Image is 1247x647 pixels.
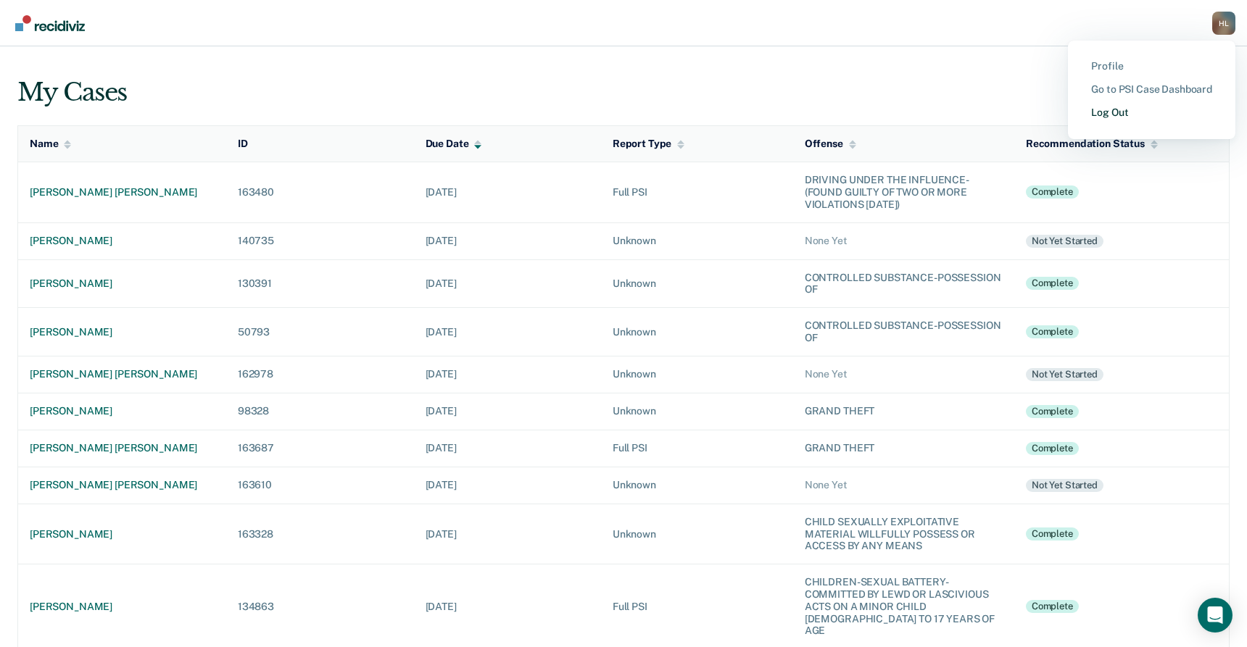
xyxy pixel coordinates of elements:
div: Complete [1026,185,1079,199]
div: My Cases [17,78,127,107]
a: Go to PSI Case Dashboard [1091,83,1212,96]
div: DRIVING UNDER THE INFLUENCE-(FOUND GUILTY OF TWO OR MORE VIOLATIONS [DATE]) [805,174,1003,210]
td: 98328 [226,393,414,430]
td: Full PSI [601,162,793,222]
td: [DATE] [414,308,601,356]
div: Due Date [426,138,482,150]
td: Unknown [601,356,793,393]
div: Complete [1026,277,1079,290]
div: None Yet [805,235,1003,247]
td: [DATE] [414,162,601,222]
div: [PERSON_NAME] [PERSON_NAME] [30,442,215,454]
div: [PERSON_NAME] [30,277,215,290]
td: 50793 [226,308,414,356]
td: Unknown [601,259,793,308]
img: Recidiviz [15,15,85,31]
div: GRAND THEFT [805,405,1003,417]
td: [DATE] [414,467,601,504]
div: ID [238,138,248,150]
div: Open Intercom Messenger [1198,598,1232,633]
td: 163687 [226,430,414,467]
td: Unknown [601,504,793,564]
div: H L [1212,12,1235,35]
button: Profile dropdown button [1212,12,1235,35]
td: Full PSI [601,430,793,467]
td: [DATE] [414,430,601,467]
div: Not yet started [1026,479,1103,492]
div: [PERSON_NAME] [30,405,215,417]
div: CONTROLLED SUBSTANCE-POSSESSION OF [805,320,1003,344]
div: Report Type [613,138,684,150]
a: Profile [1091,60,1212,72]
div: Not yet started [1026,368,1103,381]
div: None Yet [805,368,1003,380]
div: [PERSON_NAME] [PERSON_NAME] [30,368,215,380]
div: Recommendation Status [1026,138,1158,150]
div: [PERSON_NAME] [PERSON_NAME] [30,479,215,491]
div: Complete [1026,405,1079,418]
a: Log Out [1091,107,1212,119]
div: Not yet started [1026,235,1103,248]
td: [DATE] [414,259,601,308]
td: 162978 [226,356,414,393]
div: CHILDREN-SEXUAL BATTERY-COMMITTED BY LEWD OR LASCIVIOUS ACTS ON A MINOR CHILD [DEMOGRAPHIC_DATA] ... [805,576,1003,637]
div: CHILD SEXUALLY EXPLOITATIVE MATERIAL WILLFULLY POSSESS OR ACCESS BY ANY MEANS [805,516,1003,552]
div: CONTROLLED SUBSTANCE-POSSESSION OF [805,272,1003,296]
td: 130391 [226,259,414,308]
div: Offense [805,138,856,150]
td: 163328 [226,504,414,564]
div: GRAND THEFT [805,442,1003,454]
td: [DATE] [414,504,601,564]
div: [PERSON_NAME] [30,601,215,613]
div: Complete [1026,527,1079,540]
div: Complete [1026,600,1079,613]
div: [PERSON_NAME] [30,235,215,247]
td: Unknown [601,222,793,259]
div: [PERSON_NAME] [30,326,215,338]
div: Profile menu [1068,41,1235,139]
td: [DATE] [414,356,601,393]
td: 163610 [226,467,414,504]
div: Name [30,138,71,150]
td: [DATE] [414,393,601,430]
td: Unknown [601,467,793,504]
div: Complete [1026,325,1079,338]
div: None Yet [805,479,1003,491]
td: [DATE] [414,222,601,259]
div: Complete [1026,442,1079,455]
div: [PERSON_NAME] [PERSON_NAME] [30,186,215,199]
div: [PERSON_NAME] [30,528,215,540]
td: 140735 [226,222,414,259]
td: Unknown [601,393,793,430]
td: Unknown [601,308,793,356]
td: 163480 [226,162,414,222]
